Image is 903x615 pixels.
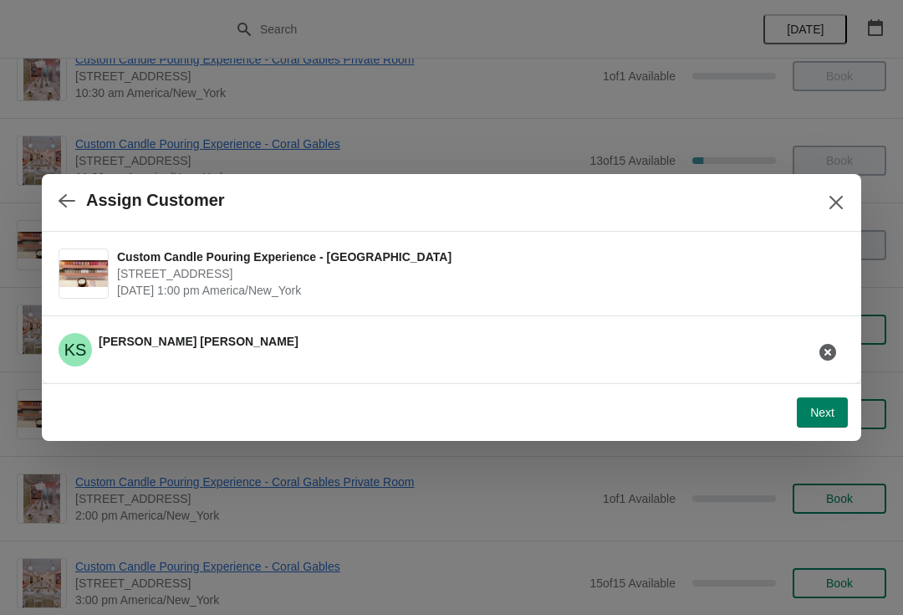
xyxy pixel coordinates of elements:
[810,406,834,419] span: Next
[821,187,851,218] button: Close
[59,260,108,288] img: Custom Candle Pouring Experience - Fort Lauderdale | 914 East Las Olas Boulevard, Fort Lauderdale...
[99,335,298,348] span: [PERSON_NAME] [PERSON_NAME]
[59,333,92,366] span: Kassandra
[117,282,836,299] span: [DATE] 1:00 pm America/New_York
[117,265,836,282] span: [STREET_ADDRESS]
[797,397,848,428] button: Next
[86,191,225,210] h2: Assign Customer
[64,341,87,359] text: KS
[117,249,836,265] span: Custom Candle Pouring Experience - [GEOGRAPHIC_DATA]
